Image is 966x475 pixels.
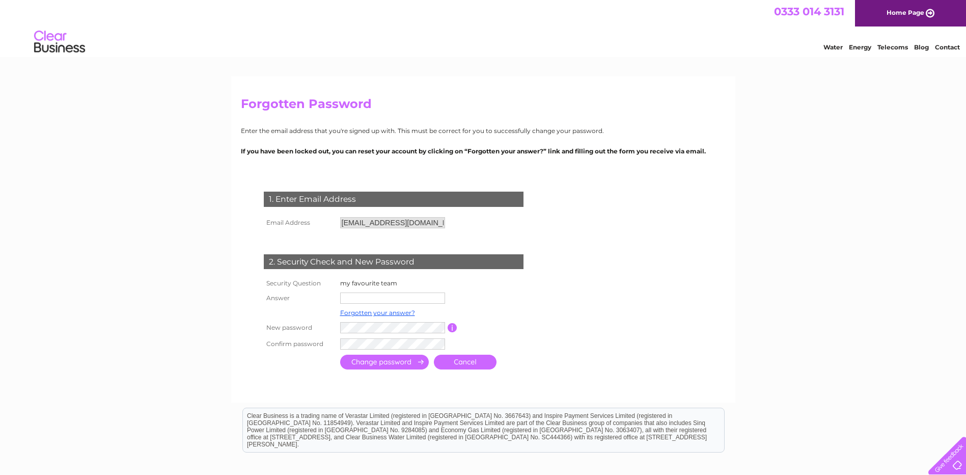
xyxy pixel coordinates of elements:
th: Confirm password [261,336,338,352]
th: Email Address [261,215,338,231]
div: 2. Security Check and New Password [264,254,523,270]
div: 1. Enter Email Address [264,192,523,207]
a: 0333 014 3131 [774,5,844,18]
a: Energy [849,43,871,51]
a: Contact [935,43,960,51]
a: Blog [914,43,929,51]
p: If you have been locked out, you can reset your account by clicking on “Forgotten your answer?” l... [241,146,726,156]
div: Clear Business is a trading name of Verastar Limited (registered in [GEOGRAPHIC_DATA] No. 3667643... [243,6,724,49]
th: Answer [261,290,338,306]
a: Water [823,43,843,51]
p: Enter the email address that you're signed up with. This must be correct for you to successfully ... [241,126,726,136]
input: Submit [340,355,429,370]
a: Telecoms [877,43,908,51]
a: Cancel [434,355,496,370]
input: Information [448,323,457,332]
h2: Forgotten Password [241,97,726,116]
img: logo.png [34,27,86,58]
th: New password [261,320,338,336]
a: Forgotten your answer? [340,309,415,316]
th: Security Question [261,277,338,290]
label: my favourite team [340,279,397,287]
